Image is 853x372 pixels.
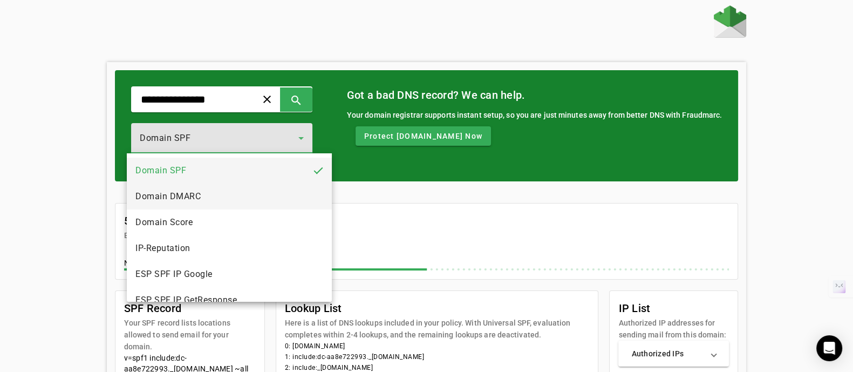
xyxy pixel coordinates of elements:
[135,190,201,203] span: Domain DMARC
[816,335,842,361] div: Open Intercom Messenger
[135,294,237,307] span: ESP SPF IP GetResponse
[135,164,186,177] span: Domain SPF
[135,242,190,255] span: IP-Reputation
[135,216,193,229] span: Domain Score
[135,268,213,281] span: ESP SPF IP Google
